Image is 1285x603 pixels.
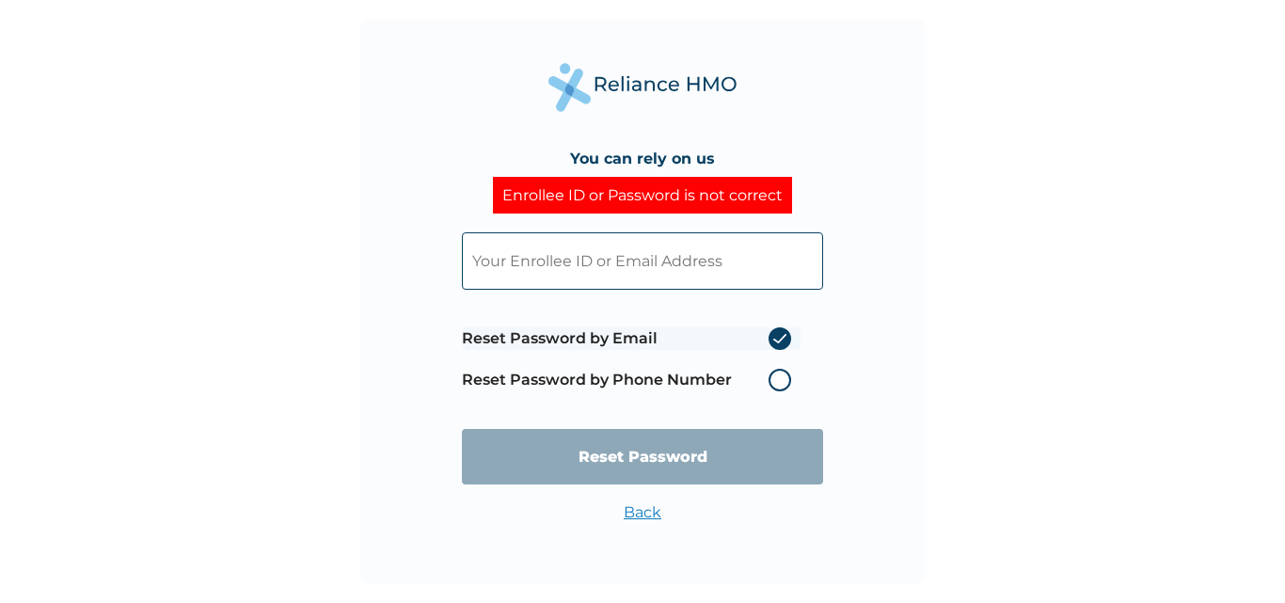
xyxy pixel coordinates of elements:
a: Back [624,503,661,521]
h4: You can rely on us [570,150,715,167]
img: Reliance Health's Logo [548,63,737,111]
span: Password reset method [462,318,801,401]
label: Reset Password by Phone Number [462,369,801,391]
div: Enrollee ID or Password is not correct [493,177,792,214]
label: Reset Password by Email [462,327,801,350]
input: Your Enrollee ID or Email Address [462,232,823,290]
input: Reset Password [462,429,823,484]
